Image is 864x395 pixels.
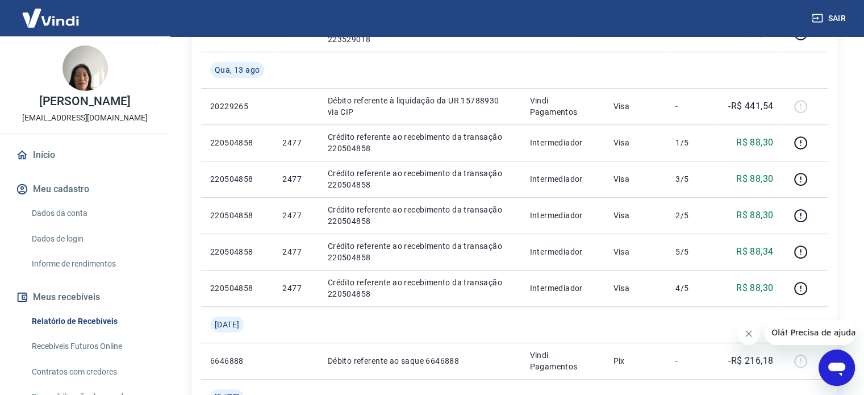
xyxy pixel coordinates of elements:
p: 2477 [282,137,309,148]
p: Débito referente ao saque 6646888 [328,355,512,367]
a: Recebíveis Futuros Online [27,335,156,358]
p: Visa [613,137,657,148]
p: 5/5 [675,246,709,257]
p: 220504858 [210,210,264,221]
p: [EMAIL_ADDRESS][DOMAIN_NAME] [22,112,148,124]
p: Vindi Pagamentos [530,350,595,372]
p: Intermediador [530,282,595,294]
img: 4db29ed0-4ba7-473b-8ef2-90b779fa388c.jpeg [62,45,108,91]
p: Crédito referente ao recebimento da transação 220504858 [328,131,512,154]
p: 220504858 [210,173,264,185]
p: Vindi Pagamentos [530,95,595,118]
p: Visa [613,282,657,294]
p: Intermediador [530,246,595,257]
p: Visa [613,101,657,112]
p: Crédito referente ao recebimento da transação 220504858 [328,168,512,190]
p: R$ 88,30 [736,209,773,222]
p: Intermediador [530,210,595,221]
p: 6646888 [210,355,264,367]
button: Meus recebíveis [14,285,156,310]
span: [DATE] [215,319,239,330]
p: 2477 [282,173,309,185]
p: 220504858 [210,137,264,148]
p: Intermediador [530,173,595,185]
p: 1/5 [675,137,709,148]
p: Débito referente à liquidação da UR 15788930 via CIP [328,95,512,118]
button: Sair [809,8,850,29]
p: 4/5 [675,282,709,294]
p: R$ 88,34 [736,245,773,259]
p: 2/5 [675,210,709,221]
a: Dados da conta [27,202,156,225]
iframe: Botão para abrir a janela de mensagens [819,350,855,386]
p: -R$ 441,54 [728,99,773,113]
p: 20229265 [210,101,264,112]
p: Visa [613,173,657,185]
span: Qua, 13 ago [215,64,260,76]
p: Crédito referente ao recebimento da transação 220504858 [328,277,512,300]
p: Crédito referente ao recebimento da transação 220504858 [328,204,512,227]
p: 220504858 [210,282,264,294]
p: R$ 88,30 [736,281,773,295]
a: Dados de login [27,227,156,251]
span: Olá! Precisa de ajuda? [7,8,95,17]
p: 3/5 [675,173,709,185]
p: -R$ 216,18 [728,354,773,368]
p: - [675,101,709,112]
button: Meu cadastro [14,177,156,202]
p: - [675,355,709,367]
p: Pix [613,355,657,367]
img: Vindi [14,1,87,35]
p: R$ 88,30 [736,136,773,149]
a: Informe de rendimentos [27,252,156,276]
p: 2477 [282,246,309,257]
a: Início [14,143,156,168]
p: R$ 88,30 [736,172,773,186]
p: 220504858 [210,246,264,257]
p: Visa [613,246,657,257]
a: Relatório de Recebíveis [27,310,156,333]
iframe: Mensagem da empresa [765,320,855,345]
p: 2477 [282,210,309,221]
p: Visa [613,210,657,221]
p: [PERSON_NAME] [39,95,130,107]
p: Intermediador [530,137,595,148]
p: Crédito referente ao recebimento da transação 220504858 [328,240,512,263]
p: 2477 [282,282,309,294]
iframe: Fechar mensagem [737,322,760,345]
a: Contratos com credores [27,360,156,384]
